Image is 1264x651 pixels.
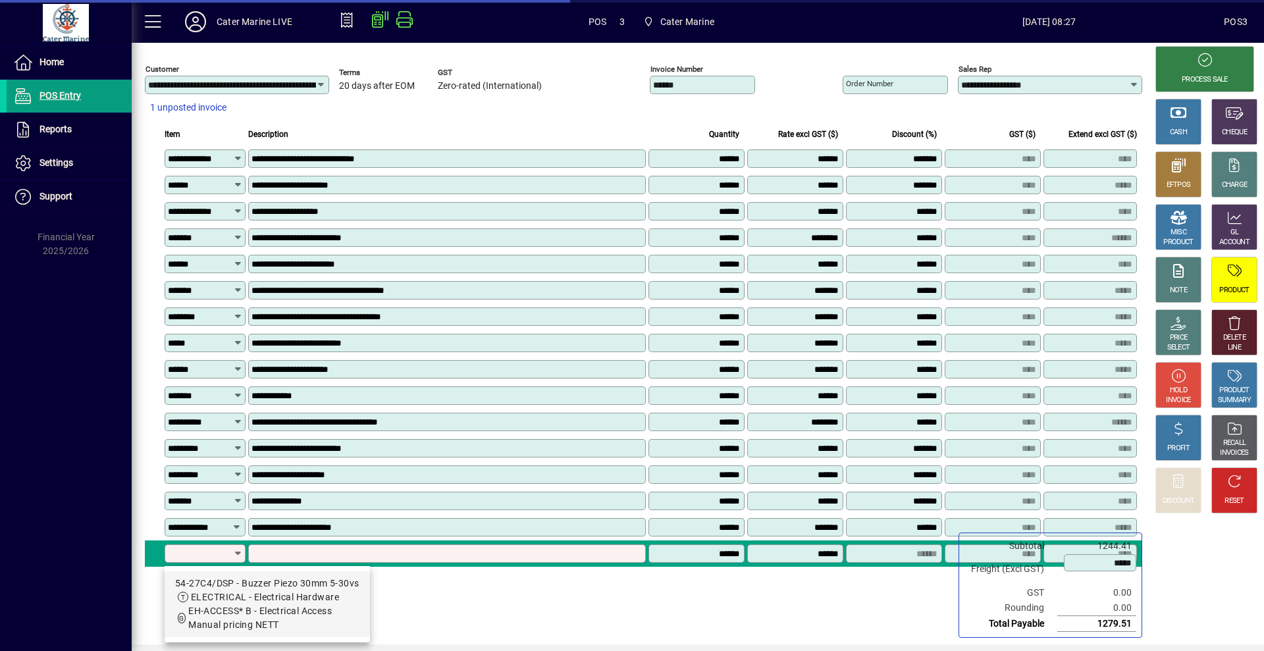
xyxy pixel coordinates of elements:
[650,65,703,74] mat-label: Invoice number
[39,90,81,101] span: POS Entry
[964,616,1057,632] td: Total Payable
[7,180,132,213] a: Support
[1009,127,1036,142] span: GST ($)
[1068,127,1137,142] span: Extend excl GST ($)
[1057,600,1136,616] td: 0.00
[339,81,415,91] span: 20 days after EOM
[964,585,1057,600] td: GST
[175,577,359,590] div: 54-27C4/DSP - Buzzer Piezo 30mm 5-30vs
[874,11,1224,32] span: [DATE] 08:27
[7,46,132,79] a: Home
[1170,333,1188,343] div: PRICE
[1057,616,1136,632] td: 1279.51
[339,68,418,77] span: Terms
[191,592,339,602] span: ELECTRICAL - Electrical Hardware
[619,11,625,32] span: 3
[1223,438,1246,448] div: RECALL
[1224,11,1248,32] div: POS3
[1228,343,1241,353] div: LINE
[892,127,937,142] span: Discount (%)
[1163,238,1193,247] div: PRODUCT
[660,11,714,32] span: Cater Marine
[1057,538,1136,554] td: 1244.41
[1219,386,1249,396] div: PRODUCT
[709,127,739,142] span: Quantity
[964,538,1057,554] td: Subtotal
[1170,386,1187,396] div: HOLD
[959,65,991,74] mat-label: Sales rep
[1220,448,1248,458] div: INVOICES
[165,571,370,637] mat-option: 54-27C4/DSP - Buzzer Piezo 30mm 5-30vs
[846,79,893,88] mat-label: Order number
[1182,75,1228,85] div: PROCESS SALE
[438,68,542,77] span: GST
[1057,585,1136,600] td: 0.00
[7,113,132,146] a: Reports
[778,127,838,142] span: Rate excl GST ($)
[217,11,292,32] div: Cater Marine LIVE
[964,554,1057,585] td: Freight (Excl GST)
[145,65,179,74] mat-label: Customer
[188,606,332,630] span: EH-ACCESS* B - Electrical Access Manual pricing NETT
[1230,228,1239,238] div: GL
[7,147,132,180] a: Settings
[1167,444,1190,454] div: PROFIT
[1171,228,1186,238] div: MISC
[165,127,180,142] span: Item
[1163,496,1194,506] div: DISCOUNT
[1170,128,1187,138] div: CASH
[39,157,73,168] span: Settings
[964,600,1057,616] td: Rounding
[39,191,72,201] span: Support
[438,81,542,91] span: Zero-rated (International)
[39,124,72,134] span: Reports
[39,57,64,67] span: Home
[1219,286,1249,296] div: PRODUCT
[1170,286,1187,296] div: NOTE
[1222,180,1248,190] div: CHARGE
[248,127,288,142] span: Description
[589,11,607,32] span: POS
[1167,180,1191,190] div: EFTPOS
[1224,496,1244,506] div: RESET
[1223,333,1246,343] div: DELETE
[1166,396,1190,405] div: INVOICE
[145,96,232,120] button: 1 unposted invoice
[1219,238,1250,247] div: ACCOUNT
[174,10,217,34] button: Profile
[150,101,226,115] span: 1 unposted invoice
[1167,343,1190,353] div: SELECT
[1218,396,1251,405] div: SUMMARY
[1222,128,1247,138] div: CHEQUE
[638,10,720,34] span: Cater Marine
